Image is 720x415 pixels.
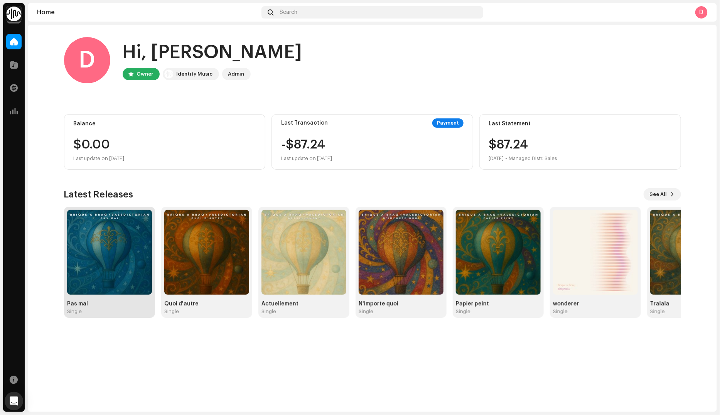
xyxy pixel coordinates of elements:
[509,154,558,163] div: Managed Distr. Sales
[67,210,152,295] img: 649ab3df-177a-4b06-9c62-5f5dfe004690
[64,114,266,170] re-o-card-value: Balance
[479,114,681,170] re-o-card-value: Last Statement
[506,154,508,163] div: •
[432,118,464,128] div: Payment
[456,301,541,307] div: Papier peint
[553,210,638,295] img: a362be69-850d-4ace-b702-e38473669175
[359,309,373,315] div: Single
[37,9,258,15] div: Home
[64,37,110,83] div: D
[5,392,23,410] div: Open Intercom Messenger
[359,210,443,295] img: c0203e5e-a090-45b0-857e-69b66797e31e
[177,69,213,79] div: Identity Music
[261,301,346,307] div: Actuellement
[261,309,276,315] div: Single
[281,154,332,163] div: Last update on [DATE]
[164,309,179,315] div: Single
[164,301,249,307] div: Quoi d'autre
[123,40,302,65] div: Hi, [PERSON_NAME]
[456,210,541,295] img: 27e5e5ea-d362-446c-b3fc-23bdd82ccb80
[553,309,568,315] div: Single
[74,121,256,127] div: Balance
[489,154,504,163] div: [DATE]
[164,69,174,79] img: 0f74c21f-6d1c-4dbc-9196-dbddad53419e
[644,188,681,201] button: See All
[6,6,22,22] img: 0f74c21f-6d1c-4dbc-9196-dbddad53419e
[64,188,133,201] h3: Latest Releases
[74,154,256,163] div: Last update on [DATE]
[650,187,667,202] span: See All
[553,301,638,307] div: wonderer
[67,301,152,307] div: Pas mal
[261,210,346,295] img: 2ff8f9dc-2a33-4f18-9fa5-6e84529efa3e
[67,309,82,315] div: Single
[280,9,297,15] span: Search
[489,121,671,127] div: Last Statement
[228,69,244,79] div: Admin
[137,69,153,79] div: Owner
[456,309,470,315] div: Single
[281,120,328,126] div: Last Transaction
[695,6,708,19] div: D
[359,301,443,307] div: N'importe quoi
[650,309,665,315] div: Single
[164,210,249,295] img: b2d30f3a-02ca-44c8-b7b1-7ed4489910b2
